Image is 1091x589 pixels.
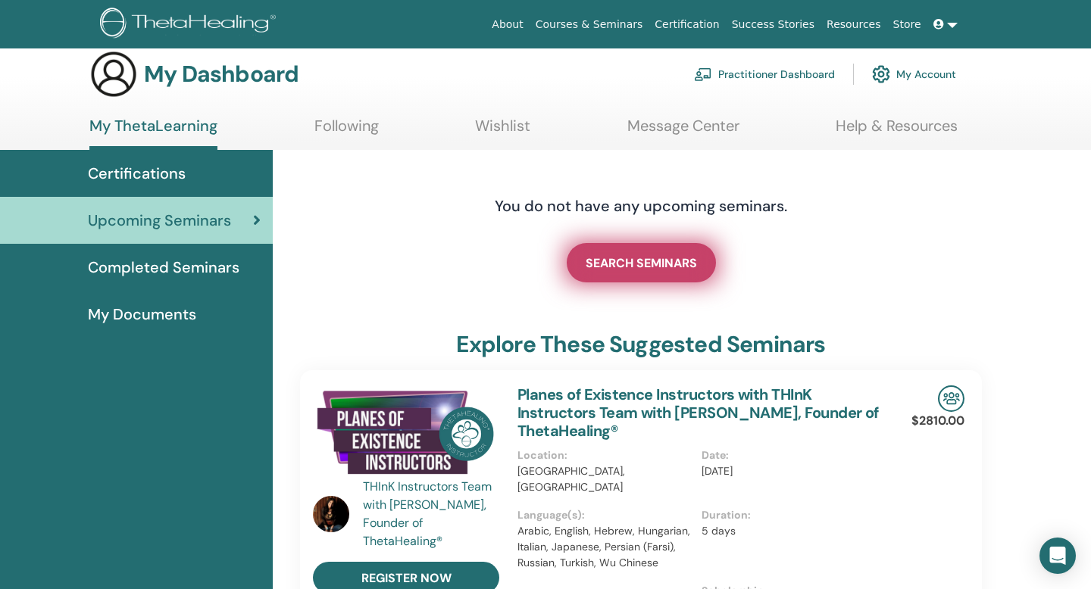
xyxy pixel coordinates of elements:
[88,209,231,232] span: Upcoming Seminars
[402,197,880,215] h4: You do not have any upcoming seminars.
[586,255,697,271] span: SEARCH SEMINARS
[649,11,725,39] a: Certification
[694,58,835,91] a: Practitioner Dashboard
[517,463,692,495] p: [GEOGRAPHIC_DATA], [GEOGRAPHIC_DATA]
[1039,538,1076,574] div: Open Intercom Messenger
[938,385,964,412] img: In-Person Seminar
[313,496,349,532] img: default.jpg
[361,570,452,586] span: register now
[694,67,712,81] img: chalkboard-teacher.svg
[627,117,739,146] a: Message Center
[89,50,138,98] img: generic-user-icon.jpg
[517,447,692,463] p: Location :
[475,117,530,146] a: Wishlist
[821,11,887,39] a: Resources
[836,117,958,146] a: Help & Resources
[702,507,877,523] p: Duration :
[911,412,964,430] p: $2810.00
[88,162,186,185] span: Certifications
[517,385,879,441] a: Planes of Existence Instructors with THInK Instructors Team with [PERSON_NAME], Founder of ThetaH...
[88,256,239,279] span: Completed Seminars
[702,463,877,479] p: [DATE]
[872,61,890,87] img: cog.svg
[517,523,692,571] p: Arabic, English, Hebrew, Hungarian, Italian, Japanese, Persian (Farsi), Russian, Turkish, Wu Chinese
[702,523,877,539] p: 5 days
[486,11,529,39] a: About
[456,331,825,358] h3: explore these suggested seminars
[887,11,927,39] a: Store
[363,478,503,550] a: THInK Instructors Team with [PERSON_NAME], Founder of ThetaHealing®
[530,11,649,39] a: Courses & Seminars
[567,243,716,282] a: SEARCH SEMINARS
[88,303,196,326] span: My Documents
[100,8,281,42] img: logo.png
[702,447,877,463] p: Date :
[872,58,956,91] a: My Account
[89,117,217,150] a: My ThetaLearning
[517,507,692,523] p: Language(s) :
[144,61,299,88] h3: My Dashboard
[314,117,379,146] a: Following
[726,11,821,39] a: Success Stories
[313,385,499,482] img: Planes of Existence Instructors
